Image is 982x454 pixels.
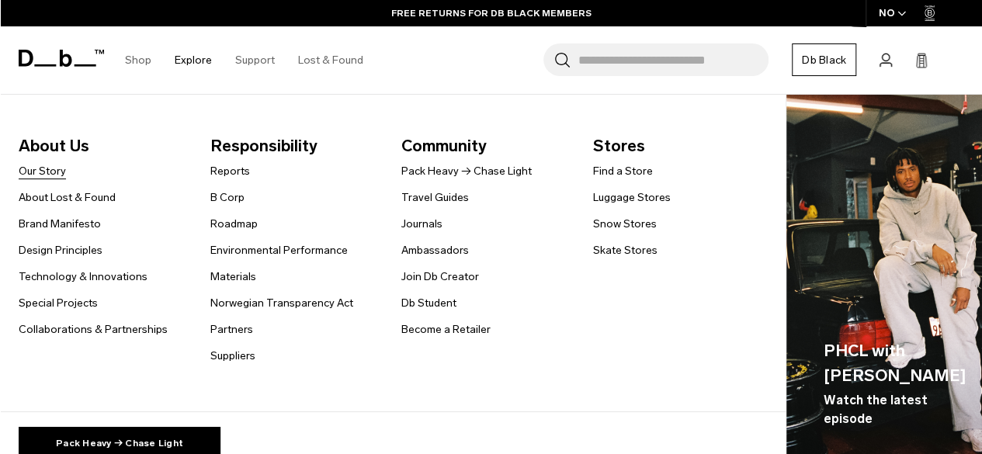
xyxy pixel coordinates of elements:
a: Snow Stores [593,216,657,232]
a: Travel Guides [401,189,469,206]
span: Watch the latest episode [824,391,966,428]
a: Db Black [792,43,856,76]
a: Skate Stores [593,242,658,258]
span: Stores [593,133,760,158]
a: Materials [210,269,256,285]
a: Our Story [19,163,66,179]
a: Pack Heavy → Chase Light [401,163,532,179]
a: Technology & Innovations [19,269,147,285]
a: FREE RETURNS FOR DB BLACK MEMBERS [391,6,592,20]
a: Shop [125,33,151,88]
a: Partners [210,321,253,338]
span: Community [401,133,568,158]
span: Responsibility [210,133,377,158]
a: Join Db Creator [401,269,479,285]
a: Special Projects [19,295,98,311]
a: Support [235,33,275,88]
a: Ambassadors [401,242,469,258]
a: Environmental Performance [210,242,348,258]
a: Norwegian Transparency Act [210,295,353,311]
a: Lost & Found [298,33,363,88]
a: Explore [175,33,212,88]
span: PHCL with [PERSON_NAME] [824,338,966,387]
a: Luggage Stores [593,189,671,206]
a: B Corp [210,189,245,206]
a: Db Student [401,295,456,311]
a: Suppliers [210,348,255,364]
a: Collaborations & Partnerships [19,321,168,338]
a: Roadmap [210,216,258,232]
a: Become a Retailer [401,321,491,338]
nav: Main Navigation [113,26,375,94]
a: Design Principles [19,242,102,258]
a: Reports [210,163,250,179]
a: Brand Manifesto [19,216,101,232]
a: About Lost & Found [19,189,116,206]
a: Journals [401,216,442,232]
span: About Us [19,133,186,158]
a: Find a Store [593,163,653,179]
